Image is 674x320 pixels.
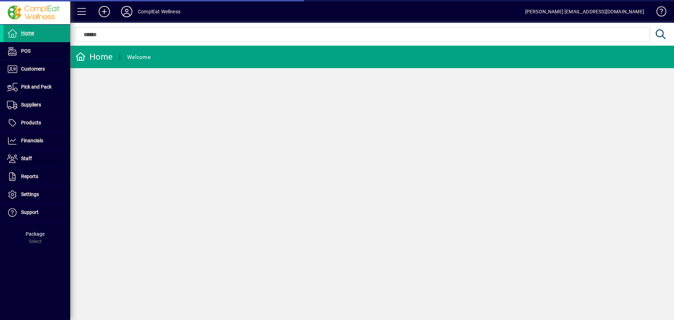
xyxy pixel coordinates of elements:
a: Customers [4,60,70,78]
div: Home [75,51,113,63]
div: [PERSON_NAME] [EMAIL_ADDRESS][DOMAIN_NAME] [525,6,644,17]
span: Package [26,231,45,237]
span: Reports [21,174,38,179]
span: Suppliers [21,102,41,107]
a: POS [4,43,70,60]
a: Financials [4,132,70,150]
div: ComplEat Wellness [138,6,180,17]
a: Reports [4,168,70,185]
span: Support [21,209,39,215]
span: Settings [21,191,39,197]
a: Suppliers [4,96,70,114]
a: Pick and Pack [4,78,70,96]
a: Staff [4,150,70,168]
a: Products [4,114,70,132]
span: Financials [21,138,43,143]
button: Profile [115,5,138,18]
a: Knowledge Base [651,1,665,24]
span: Staff [21,156,32,161]
span: Customers [21,66,45,72]
div: Welcome [127,52,151,63]
span: Pick and Pack [21,84,52,90]
button: Add [93,5,115,18]
a: Settings [4,186,70,203]
a: Support [4,204,70,221]
span: Products [21,120,41,125]
span: Home [21,30,34,36]
span: POS [21,48,31,54]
